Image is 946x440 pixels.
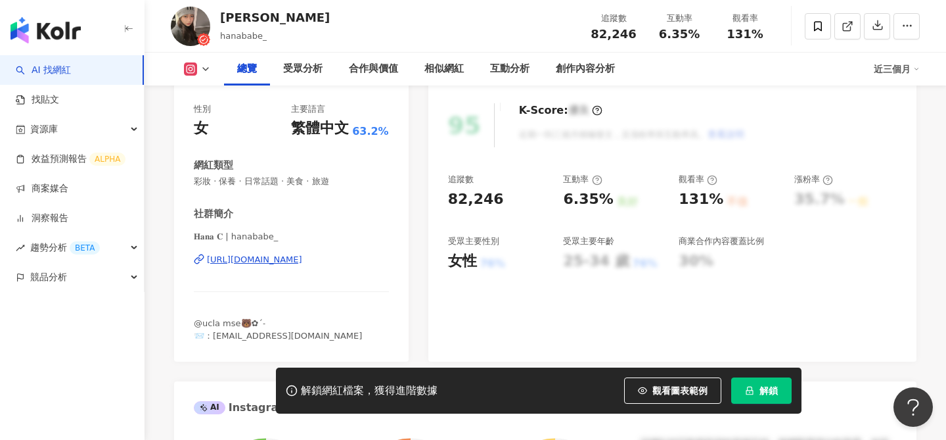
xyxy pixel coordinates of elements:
[207,254,302,266] div: [URL][DOMAIN_NAME]
[794,174,833,185] div: 漲粉率
[448,251,477,272] div: 女性
[745,386,754,395] span: lock
[556,61,615,77] div: 創作內容分析
[720,12,770,25] div: 觀看率
[16,64,71,77] a: searchAI 找網紅
[283,61,323,77] div: 受眾分析
[237,61,257,77] div: 總覽
[759,385,778,396] span: 解鎖
[563,235,614,247] div: 受眾主要年齡
[727,28,763,41] span: 131%
[220,31,267,41] span: hanababe_
[731,378,792,404] button: 解鎖
[194,103,211,115] div: 性別
[70,241,100,255] div: BETA
[659,28,700,41] span: 6.35%
[194,159,233,172] div: 網紅類型
[448,174,474,185] div: 追蹤數
[16,212,68,225] a: 洞察報告
[194,207,233,221] div: 社群簡介
[194,231,389,243] span: 𝐇𝐚𝐧𝐚 𝐂 | hanababe_
[352,124,389,139] span: 63.2%
[448,235,499,247] div: 受眾主要性別
[490,61,529,77] div: 互動分析
[194,176,389,187] span: 彩妝 · 保養 · 日常話題 · 美食 · 旅遊
[563,174,602,185] div: 互動率
[30,262,67,292] span: 競品分析
[424,61,464,77] div: 相似網紅
[589,12,639,25] div: 追蹤數
[654,12,704,25] div: 互動率
[563,189,613,210] div: 6.35%
[679,174,717,185] div: 觀看率
[519,103,602,118] div: K-Score :
[291,103,325,115] div: 主要語言
[874,59,920,80] div: 近三個月
[349,61,398,77] div: 合作與價值
[30,233,100,262] span: 趨勢分析
[11,17,81,43] img: logo
[448,189,504,210] div: 82,246
[194,318,362,340] span: @ucla mse🐻✿ˊ˗ 📨：[EMAIL_ADDRESS][DOMAIN_NAME]
[194,118,208,139] div: 女
[30,114,58,144] span: 資源庫
[16,153,125,166] a: 效益預測報告ALPHA
[16,243,25,253] span: rise
[16,93,59,107] a: 找貼文
[301,384,438,398] div: 解鎖網紅檔案，獲得進階數據
[624,378,721,404] button: 觀看圖表範例
[291,118,349,139] div: 繁體中文
[171,7,210,46] img: KOL Avatar
[194,254,389,266] a: [URL][DOMAIN_NAME]
[16,182,68,195] a: 商案媒合
[220,9,330,26] div: [PERSON_NAME]
[591,27,636,41] span: 82,246
[679,189,723,210] div: 131%
[679,235,764,247] div: 商業合作內容覆蓋比例
[652,385,708,396] span: 觀看圖表範例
